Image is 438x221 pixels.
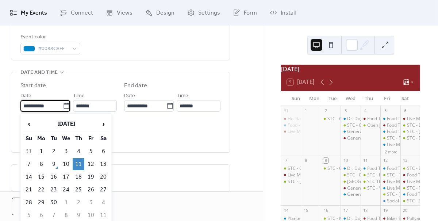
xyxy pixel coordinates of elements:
[35,145,47,157] td: 1
[4,3,53,23] a: My Events
[124,81,147,90] div: End date
[156,9,174,18] span: Design
[71,9,93,18] span: Connect
[264,3,301,23] a: Install
[60,145,72,157] td: 3
[281,165,301,172] div: STC - Outdoor Doggie Dining class @ 1pm - 2:30pm (CDT)
[73,92,85,100] span: Time
[383,158,388,163] div: 12
[100,3,138,23] a: Views
[97,171,109,183] td: 20
[73,145,84,157] td: 4
[85,184,97,196] td: 26
[73,197,84,209] td: 2
[182,3,226,23] a: Settings
[323,207,328,213] div: 16
[288,122,407,129] div: Food - Good Stuff Eats - Roselle @ [DATE] 1pm - 4pm (CDT)
[283,108,289,114] div: 31
[341,135,360,141] div: General Knowledge Trivia - Lemont @ Wed Sep 3, 2025 7pm - 9pm (CDT)
[303,158,308,163] div: 8
[281,129,301,135] div: Live Music - Shawn Salmon - Lemont @ Sun Aug 31, 2025 2pm - 5pm (CDT)
[396,91,414,106] div: Sat
[20,68,58,77] span: Date and time
[383,207,388,213] div: 19
[400,198,420,204] div: STC - Matt Keen Band @ Sat Sep 13, 2025 7pm - 10pm (CDT)
[343,158,348,163] div: 10
[97,133,109,145] th: Sa
[20,81,46,90] div: Start date
[342,91,360,106] div: Wed
[12,198,59,215] button: Cancel
[48,145,59,157] td: 2
[341,116,360,122] div: Dr. Dog’s Food Truck - Roselle @ Weekly from 6pm to 9pm
[283,158,289,163] div: 7
[23,145,35,157] td: 31
[363,158,368,163] div: 11
[97,145,109,157] td: 6
[97,158,109,170] td: 13
[380,122,400,129] div: Food Truck - Pizza 750 - Lemont @ Fri Sep 5, 2025 5pm - 9pm (CDT)
[281,116,301,122] div: Holiday Taproom Hours 12pm -10pm @ Sun Aug 31, 2025
[23,133,35,145] th: Su
[380,198,400,204] div: Social - Magician Pat Flanagan @ Fri Sep 12, 2025 8pm - 10:30pm (CDT)
[380,179,400,185] div: Live Music - Dan Colles - Lemont @ Fri Sep 12, 2025 7pm - 10pm (CDT)
[48,158,59,170] td: 9
[73,184,84,196] td: 25
[35,171,47,183] td: 15
[73,158,84,170] td: 11
[380,129,400,135] div: Food Truck- Uncle Cams Sandwiches - Roselle @ Fri Sep 5, 2025 5pm - 9pm (CDT)
[35,133,47,145] th: Mo
[288,165,404,172] div: STC - Outdoor Doggie Dining class @ 1pm - 2:30pm (CDT)
[400,165,420,172] div: STC - Dark Horse Grill @ Sat Sep 13, 2025 1pm - 5pm (CDT)
[363,207,368,213] div: 18
[244,9,257,18] span: Form
[361,122,380,129] div: Open Jam with Sam Wyatt @ STC @ Thu Sep 4, 2025 7pm - 11pm (CDT)
[23,117,34,131] span: ‹
[403,207,408,213] div: 20
[400,116,420,122] div: Live Music- InFunktious Duo - Lemont @ Sat Sep 6, 2025 2pm - 5pm (CDT)
[323,108,328,114] div: 2
[60,197,72,209] td: 1
[341,179,360,185] div: STC - Stadium Street Eats @ Wed Sep 10, 2025 6pm - 9pm (CDT)
[303,108,308,114] div: 1
[20,33,79,42] div: Event color
[73,171,84,183] td: 18
[321,165,341,172] div: STC - General Knowledge Trivia @ Tue Sep 9, 2025 7pm - 9pm (CDT)
[117,9,132,18] span: Views
[380,142,400,148] div: Live Music - Billy Denton - Roselle @ Fri Sep 5, 2025 7pm - 10pm (CDT)
[85,171,97,183] td: 19
[380,185,400,191] div: Live Music - JD Kostyk - Roselle @ Fri Sep 12, 2025 7pm - 10pm (CDT)
[400,135,420,141] div: STC - EXHALE @ Sat Sep 6, 2025 7pm - 10pm (CDT)
[380,165,400,172] div: Food Truck - Da Wing Wagon/ Launch party - Roselle @ Fri Sep 12, 2025 5pm - 9pm (CDT)
[281,65,420,73] div: [DATE]
[85,133,97,145] th: Fr
[288,129,403,135] div: Live Music - [PERSON_NAME] @ [DATE] 2pm - 5pm (CDT)
[303,207,308,213] div: 15
[73,133,84,145] th: Th
[341,122,360,129] div: STC - Charity Bike Ride with Sammy's Bikes @ Weekly from 6pm to 7:30pm on Wednesday from Wed May ...
[23,197,35,209] td: 28
[48,197,59,209] td: 30
[400,122,420,129] div: STC - Brew Town Bites @ Sat Sep 6, 2025 2pm - 7pm (CDT)
[60,171,72,183] td: 17
[60,133,72,145] th: We
[380,135,400,141] div: STC - Four Ds BBQ @ Fri Sep 5, 2025 5pm - 9pm (CDT)
[380,172,400,178] div: STC - Pierogi Rig @ Fri Sep 12, 2025 5pm - 9pm (CDT)
[60,158,72,170] td: 10
[35,158,47,170] td: 8
[23,171,35,183] td: 14
[98,117,109,131] span: ›
[124,92,135,100] span: Date
[97,197,109,209] td: 4
[383,108,388,114] div: 5
[38,45,69,53] span: #0088CBFF
[361,116,380,122] div: Food Truck - Tacos Los Jarochitos - Lemont @ Thu Sep 4, 2025 5pm - 9pm (CDT)
[361,165,380,172] div: Food Truck - Dr Dogs - Roselle @ Thu Sep 11, 2025 5pm - 9pm (CDT)
[281,122,301,129] div: Food - Good Stuff Eats - Roselle @ Sun Aug 31, 2025 1pm - 4pm (CDT)
[361,179,380,185] div: STC THEME NIGHT - YACHT ROCK @ Thu Sep 11, 2025 6pm - 10pm (CDT)
[140,3,180,23] a: Design
[60,184,72,196] td: 24
[23,184,35,196] td: 21
[48,171,59,183] td: 16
